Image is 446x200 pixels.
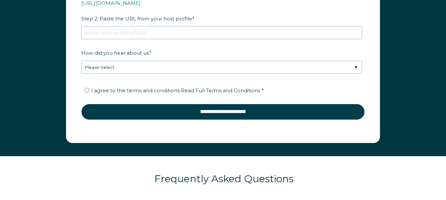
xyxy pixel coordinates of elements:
[81,48,152,58] span: How did you hear about us?
[85,88,89,92] input: I agree to the terms and conditions Read Full Terms and Conditions *
[181,87,260,94] span: Read Full Terms and Conditions
[154,173,293,185] span: Frequently Asked Questions
[81,26,362,39] input: airbnb.com/users/show/12345
[91,87,264,94] span: I agree to the terms and conditions
[180,87,261,94] a: Read Full Terms and Conditions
